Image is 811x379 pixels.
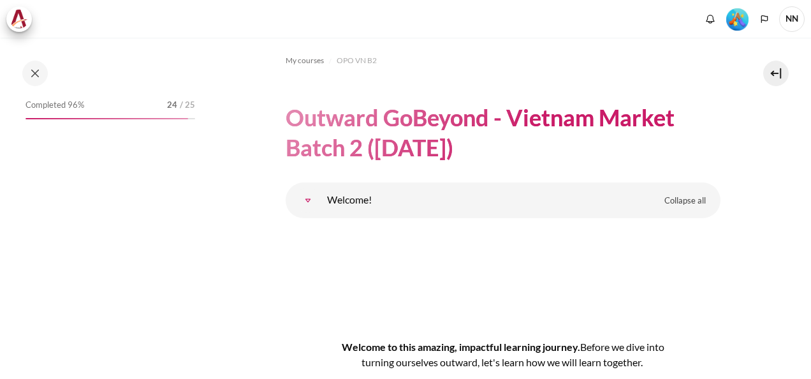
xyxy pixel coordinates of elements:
[337,53,377,68] a: OPO VN B2
[286,103,720,163] h1: Outward GoBeyond - Vietnam Market Batch 2 ([DATE])
[326,339,680,370] h4: Welcome to this amazing, impactful learning journey.
[286,53,324,68] a: My courses
[26,118,188,119] div: 96%
[779,6,805,32] a: User menu
[6,6,38,32] a: Architeck Architeck
[167,99,177,112] span: 24
[701,10,720,29] div: Show notification window with no new notifications
[721,7,754,31] a: Level #5
[779,6,805,32] span: NN
[180,99,195,112] span: / 25
[655,190,715,212] a: Collapse all
[726,8,749,31] img: Level #5
[286,55,324,66] span: My courses
[286,50,720,71] nav: Navigation bar
[664,195,706,207] span: Collapse all
[26,99,84,112] span: Completed 96%
[337,55,377,66] span: OPO VN B2
[295,188,321,213] a: Welcome!
[10,10,28,29] img: Architeck
[580,341,587,353] span: B
[726,7,749,31] div: Level #5
[755,10,774,29] button: Languages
